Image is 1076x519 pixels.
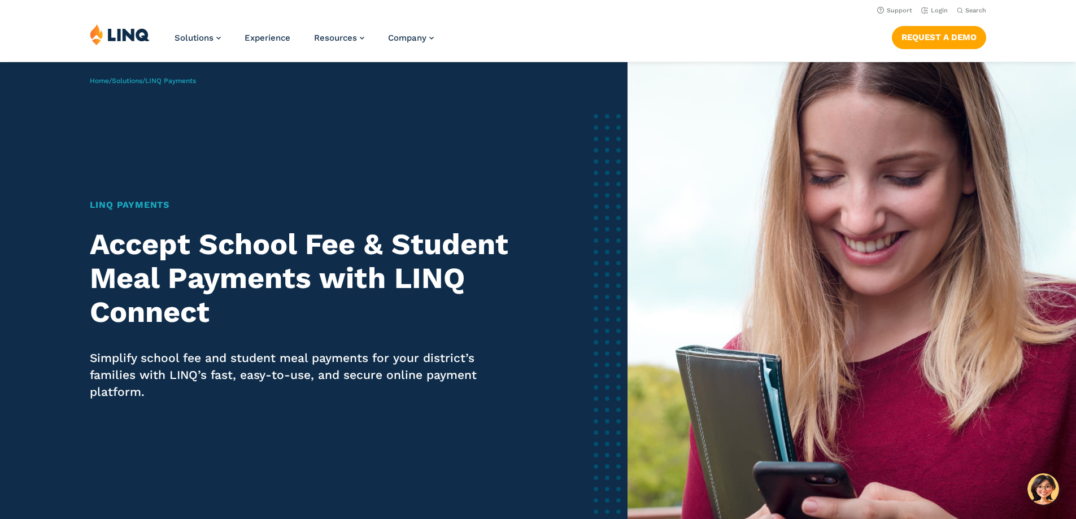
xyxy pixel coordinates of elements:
[90,77,196,85] span: / /
[90,77,109,85] a: Home
[90,198,514,212] h1: LINQ Payments
[314,33,364,43] a: Resources
[175,33,221,43] a: Solutions
[892,24,986,49] nav: Button Navigation
[314,33,357,43] span: Resources
[388,33,426,43] span: Company
[90,24,150,45] img: LINQ | K‑12 Software
[145,77,196,85] span: LINQ Payments
[245,33,290,43] a: Experience
[90,350,514,400] p: Simplify school fee and student meal payments for your district’s families with LINQ’s fast, easy...
[1027,473,1059,505] button: Hello, have a question? Let’s chat.
[921,7,948,14] a: Login
[90,228,514,329] h2: Accept School Fee & Student Meal Payments with LINQ Connect
[957,6,986,15] button: Open Search Bar
[175,33,214,43] span: Solutions
[877,7,912,14] a: Support
[112,77,142,85] a: Solutions
[388,33,434,43] a: Company
[965,7,986,14] span: Search
[892,26,986,49] a: Request a Demo
[175,24,434,61] nav: Primary Navigation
